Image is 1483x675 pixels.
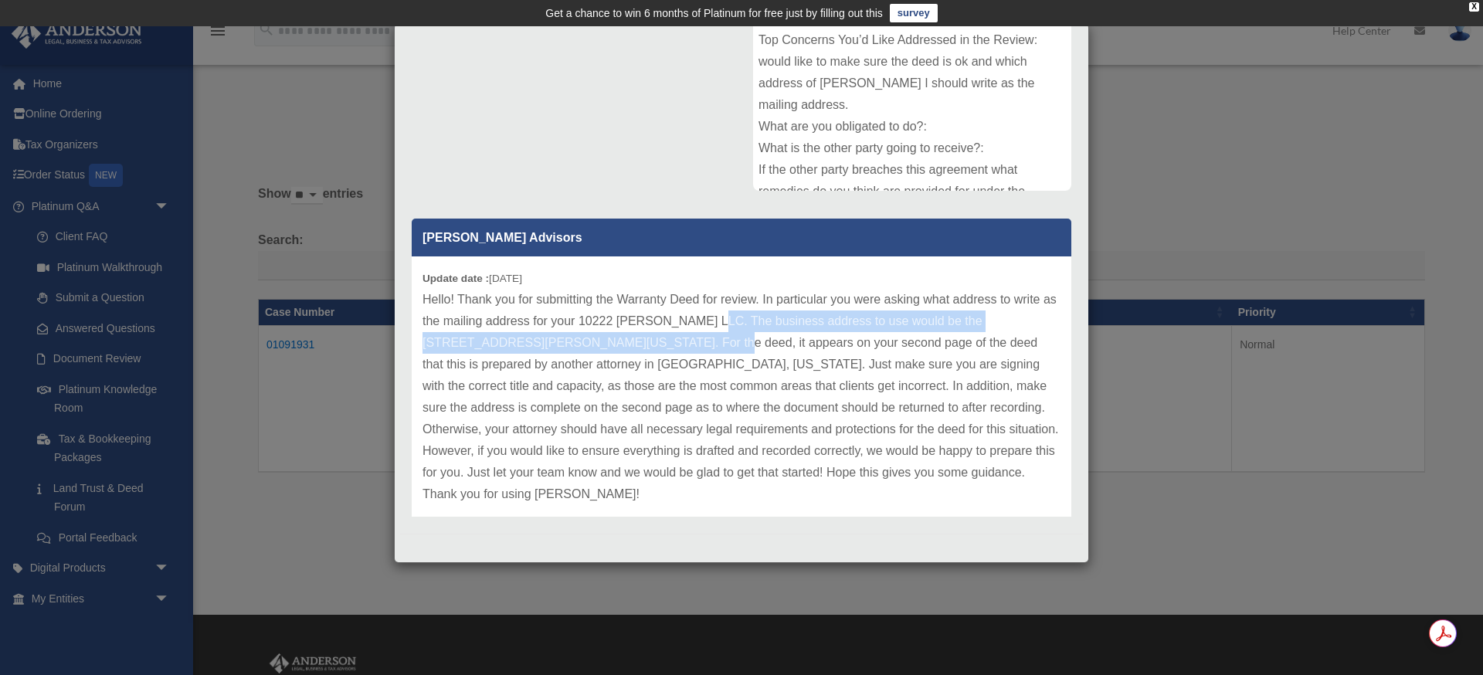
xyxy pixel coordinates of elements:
small: [DATE] [423,273,522,284]
div: close [1469,2,1479,12]
b: Update date : [423,273,489,284]
div: Get a chance to win 6 months of Platinum for free just by filling out this [545,4,883,22]
a: survey [890,4,938,22]
p: Hello! Thank you for submitting the Warranty Deed for review. In particular you were asking what ... [423,289,1060,505]
p: [PERSON_NAME] Advisors [412,219,1071,256]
